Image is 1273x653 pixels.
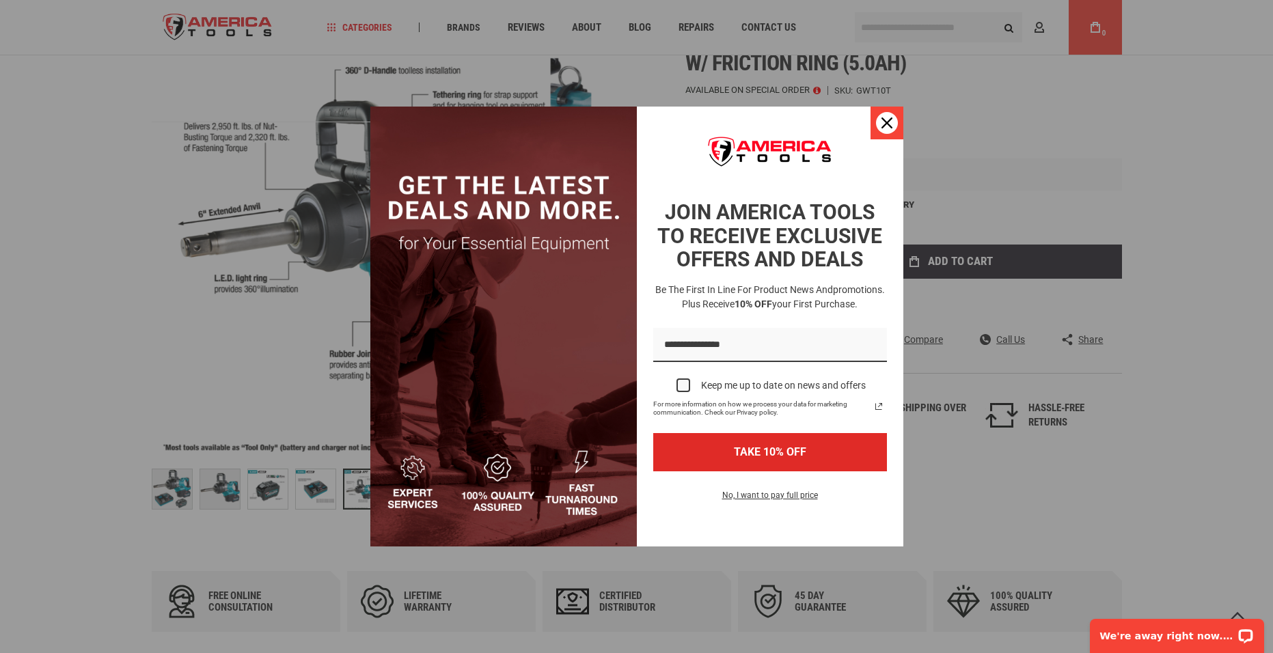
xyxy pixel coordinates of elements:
[881,117,892,128] svg: close icon
[871,107,903,139] button: Close
[653,433,887,471] button: TAKE 10% OFF
[735,298,772,309] strong: 10% OFF
[651,283,890,311] h3: Be the first in line for product news and
[657,200,882,271] strong: JOIN AMERICA TOOLS TO RECEIVE EXCLUSIVE OFFERS AND DEALS
[701,380,866,391] div: Keep me up to date on news and offers
[711,488,829,511] button: No, I want to pay full price
[871,398,887,415] svg: link icon
[682,284,885,309] span: promotions. Plus receive your first purchase.
[1081,610,1273,653] iframe: LiveChat chat widget
[653,400,871,417] span: For more information on how we process your data for marketing communication. Check our Privacy p...
[653,328,887,363] input: Email field
[871,398,887,415] a: Read our Privacy Policy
